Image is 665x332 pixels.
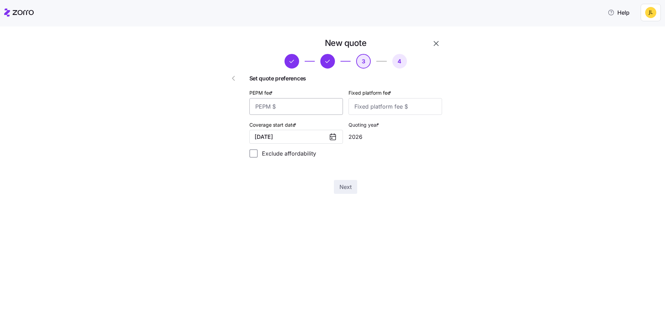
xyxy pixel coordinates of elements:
[356,54,371,69] button: 3
[249,89,274,97] label: PEPM fee
[339,183,352,191] span: Next
[249,130,343,144] button: [DATE]
[348,121,380,129] label: Quoting year
[258,149,316,158] label: Exclude affordability
[608,8,630,17] span: Help
[602,6,635,19] button: Help
[249,121,298,129] label: Coverage start date
[348,98,442,115] input: Fixed platform fee $
[334,180,357,194] button: Next
[645,7,656,18] img: 4bbb7b38fb27464b0c02eb484b724bf2
[249,98,343,115] input: PEPM $
[325,38,367,48] h1: New quote
[249,74,442,83] span: Set quote preferences
[392,54,407,69] button: 4
[348,89,393,97] label: Fixed platform fee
